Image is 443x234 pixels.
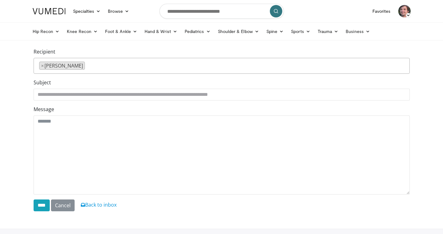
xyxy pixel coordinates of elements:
a: Favorites [369,5,395,17]
a: Knee Recon [63,25,101,38]
a: Shoulder & Elbow [214,25,263,38]
a: Hand & Wrist [141,25,181,38]
span: × [41,62,44,69]
a: Pediatrics [181,25,214,38]
a: Specialties [69,5,104,17]
a: Cancel [51,199,75,211]
label: Recipient [34,48,55,55]
img: Avatar [398,5,411,17]
a: Business [342,25,374,38]
a: Back to inbox [81,201,117,208]
a: Spine [263,25,287,38]
li: Luke Austin [39,62,85,70]
a: Browse [104,5,133,17]
img: VuMedi Logo [33,8,66,14]
a: Hip Recon [29,25,63,38]
label: Subject [34,79,51,86]
input: Search topics, interventions [159,4,284,19]
a: Sports [287,25,314,38]
a: Trauma [314,25,342,38]
label: Message [34,105,54,113]
a: Foot & Ankle [101,25,141,38]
